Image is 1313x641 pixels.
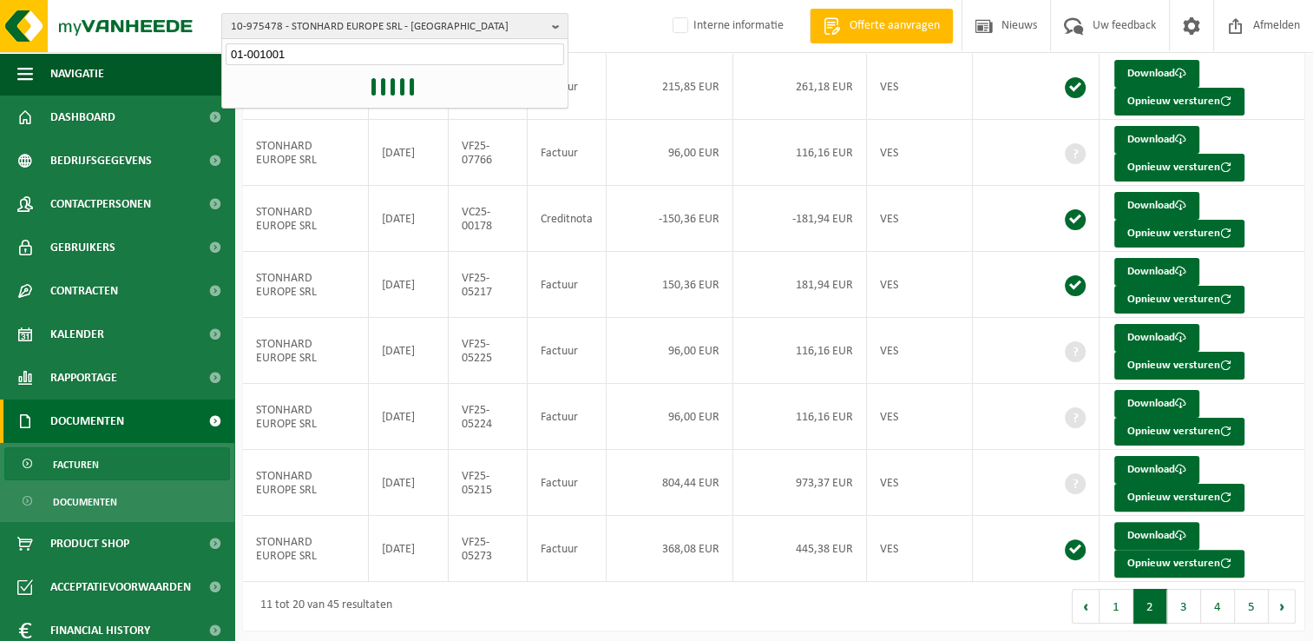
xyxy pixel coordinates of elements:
[867,120,973,186] td: VES
[50,400,124,443] span: Documenten
[243,120,369,186] td: STONHARD EUROPE SRL
[449,120,528,186] td: VF25-07766
[50,565,191,609] span: Acceptatievoorwaarden
[607,54,733,120] td: 215,85 EUR
[50,356,117,400] span: Rapportage
[369,120,449,186] td: [DATE]
[607,450,733,516] td: 804,44 EUR
[1114,60,1199,88] a: Download
[607,120,733,186] td: 96,00 EUR
[1114,522,1199,550] a: Download
[607,516,733,582] td: 368,08 EUR
[867,54,973,120] td: VES
[867,318,973,384] td: VES
[1114,352,1244,380] button: Opnieuw versturen
[1114,484,1244,512] button: Opnieuw versturen
[1072,589,1100,624] button: Previous
[4,485,230,518] a: Documenten
[1114,550,1244,578] button: Opnieuw versturen
[733,252,867,318] td: 181,94 EUR
[1133,589,1167,624] button: 2
[733,450,867,516] td: 973,37 EUR
[845,17,944,35] span: Offerte aanvragen
[50,226,115,269] span: Gebruikers
[1114,258,1199,286] a: Download
[607,384,733,450] td: 96,00 EUR
[1114,286,1244,314] button: Opnieuw versturen
[1100,589,1133,624] button: 1
[221,13,568,39] button: 10-975478 - STONHARD EUROPE SRL - [GEOGRAPHIC_DATA]
[50,139,152,182] span: Bedrijfsgegevens
[607,318,733,384] td: 96,00 EUR
[1114,154,1244,182] button: Opnieuw versturen
[449,516,528,582] td: VF25-05273
[669,13,784,39] label: Interne informatie
[369,252,449,318] td: [DATE]
[50,313,104,356] span: Kalender
[50,52,104,96] span: Navigatie
[867,450,973,516] td: VES
[528,252,607,318] td: Factuur
[607,252,733,318] td: 150,36 EUR
[1114,220,1244,248] button: Opnieuw versturen
[528,318,607,384] td: Factuur
[243,252,369,318] td: STONHARD EUROPE SRL
[369,450,449,516] td: [DATE]
[733,186,867,252] td: -181,94 EUR
[810,9,953,43] a: Offerte aanvragen
[1114,192,1199,220] a: Download
[231,14,545,40] span: 10-975478 - STONHARD EUROPE SRL - [GEOGRAPHIC_DATA]
[733,384,867,450] td: 116,16 EUR
[449,384,528,450] td: VF25-05224
[867,384,973,450] td: VES
[1114,126,1199,154] a: Download
[50,522,129,565] span: Product Shop
[226,43,564,65] input: Zoeken naar gekoppelde vestigingen
[243,450,369,516] td: STONHARD EUROPE SRL
[50,96,115,139] span: Dashboard
[243,186,369,252] td: STONHARD EUROPE SRL
[1201,589,1235,624] button: 4
[607,186,733,252] td: -150,36 EUR
[528,450,607,516] td: Factuur
[449,318,528,384] td: VF25-05225
[243,516,369,582] td: STONHARD EUROPE SRL
[53,486,117,519] span: Documenten
[1167,589,1201,624] button: 3
[1114,324,1199,352] a: Download
[867,516,973,582] td: VES
[449,186,528,252] td: VC25-00178
[1269,589,1296,624] button: Next
[369,516,449,582] td: [DATE]
[50,269,118,313] span: Contracten
[1114,418,1244,446] button: Opnieuw versturen
[867,252,973,318] td: VES
[1235,589,1269,624] button: 5
[50,182,151,226] span: Contactpersonen
[528,186,607,252] td: Creditnota
[369,318,449,384] td: [DATE]
[369,186,449,252] td: [DATE]
[252,591,392,622] div: 11 tot 20 van 45 resultaten
[449,450,528,516] td: VF25-05215
[528,516,607,582] td: Factuur
[243,318,369,384] td: STONHARD EUROPE SRL
[733,120,867,186] td: 116,16 EUR
[4,447,230,480] a: Facturen
[449,252,528,318] td: VF25-05217
[1114,456,1199,484] a: Download
[867,186,973,252] td: VES
[733,318,867,384] td: 116,16 EUR
[1114,88,1244,116] button: Opnieuw versturen
[733,516,867,582] td: 445,38 EUR
[733,54,867,120] td: 261,18 EUR
[243,384,369,450] td: STONHARD EUROPE SRL
[53,448,99,481] span: Facturen
[1114,390,1199,418] a: Download
[528,384,607,450] td: Factuur
[528,120,607,186] td: Factuur
[369,384,449,450] td: [DATE]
